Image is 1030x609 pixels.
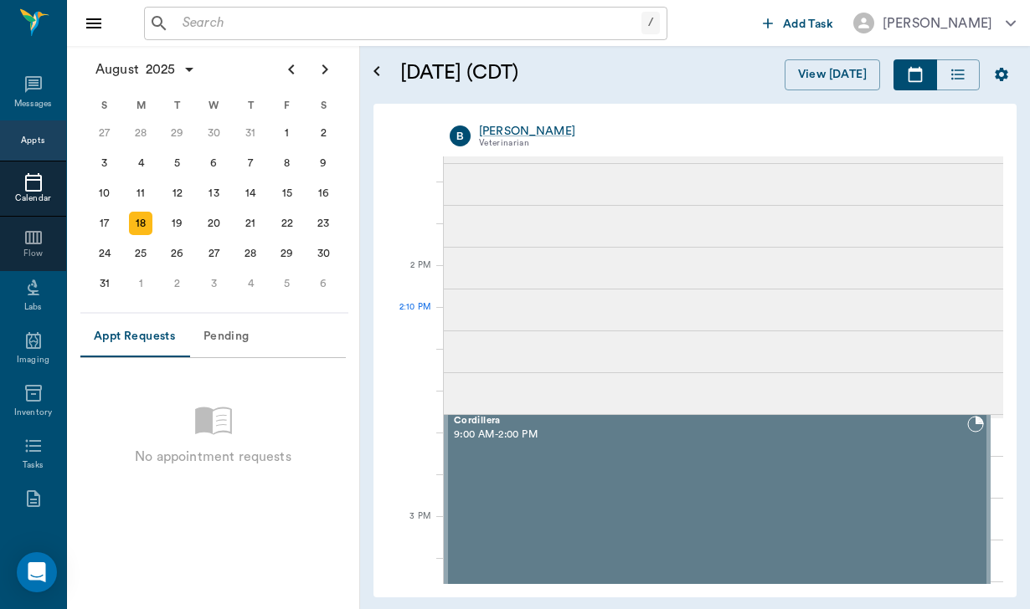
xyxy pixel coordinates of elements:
[641,12,660,34] div: /
[785,59,880,90] button: View [DATE]
[312,242,335,265] div: Saturday, August 30, 2025
[129,242,152,265] div: Monday, August 25, 2025
[166,272,189,295] div: Tuesday, September 2, 2025
[17,552,57,592] div: Open Intercom Messenger
[312,272,335,295] div: Saturday, September 6, 2025
[239,182,262,205] div: Thursday, August 14, 2025
[135,447,291,467] p: No appointment requests
[400,59,645,86] h5: [DATE] (CDT)
[276,272,299,295] div: Friday, September 5, 2025
[269,93,306,118] div: F
[93,272,116,295] div: Sunday, August 31, 2025
[93,151,116,175] div: Sunday, August 3, 2025
[305,93,342,118] div: S
[166,212,189,235] div: Tuesday, August 19, 2025
[23,459,44,472] div: Tasks
[203,212,226,235] div: Wednesday, August 20, 2025
[883,13,992,33] div: [PERSON_NAME]
[840,8,1029,38] button: [PERSON_NAME]
[24,301,42,314] div: Labs
[129,212,152,235] div: Today, Monday, August 18, 2025
[188,317,264,357] button: Pending
[129,121,152,145] div: Monday, July 28, 2025
[479,123,984,140] a: [PERSON_NAME]
[203,242,226,265] div: Wednesday, August 27, 2025
[14,98,53,110] div: Messages
[239,212,262,235] div: Thursday, August 21, 2025
[450,125,471,146] div: B
[479,136,984,151] div: Veterinarian
[239,151,262,175] div: Thursday, August 7, 2025
[92,58,142,81] span: August
[80,317,188,357] button: Appt Requests
[129,272,152,295] div: Monday, September 1, 2025
[454,416,967,427] span: Cordillera
[176,12,641,35] input: Search
[312,212,335,235] div: Saturday, August 23, 2025
[203,151,226,175] div: Wednesday, August 6, 2025
[454,427,967,443] span: 9:00 AM - 2:00 PM
[77,7,111,40] button: Close drawer
[17,354,49,366] div: Imaging
[367,39,387,104] button: Open calendar
[142,58,179,81] span: 2025
[166,121,189,145] div: Tuesday, July 29, 2025
[80,317,346,357] div: Appointment request tabs
[93,212,116,235] div: Sunday, August 17, 2025
[239,242,262,265] div: Thursday, August 28, 2025
[239,121,262,145] div: Thursday, July 31, 2025
[756,8,840,38] button: Add Task
[14,407,52,419] div: Inventory
[387,508,430,550] div: 3 PM
[129,151,152,175] div: Monday, August 4, 2025
[239,272,262,295] div: Thursday, September 4, 2025
[166,182,189,205] div: Tuesday, August 12, 2025
[166,242,189,265] div: Tuesday, August 26, 2025
[276,242,299,265] div: Friday, August 29, 2025
[166,151,189,175] div: Tuesday, August 5, 2025
[203,272,226,295] div: Wednesday, September 3, 2025
[232,93,269,118] div: T
[308,53,342,86] button: Next page
[276,121,299,145] div: Friday, August 1, 2025
[93,121,116,145] div: Sunday, July 27, 2025
[276,212,299,235] div: Friday, August 22, 2025
[312,121,335,145] div: Saturday, August 2, 2025
[86,93,123,118] div: S
[312,151,335,175] div: Saturday, August 9, 2025
[87,53,204,86] button: August2025
[387,257,430,299] div: 2 PM
[93,182,116,205] div: Sunday, August 10, 2025
[159,93,196,118] div: T
[123,93,160,118] div: M
[21,135,44,147] div: Appts
[203,121,226,145] div: Wednesday, July 30, 2025
[129,182,152,205] div: Monday, August 11, 2025
[276,182,299,205] div: Friday, August 15, 2025
[203,182,226,205] div: Wednesday, August 13, 2025
[196,93,233,118] div: W
[275,53,308,86] button: Previous page
[312,182,335,205] div: Saturday, August 16, 2025
[276,151,299,175] div: Friday, August 8, 2025
[93,242,116,265] div: Sunday, August 24, 2025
